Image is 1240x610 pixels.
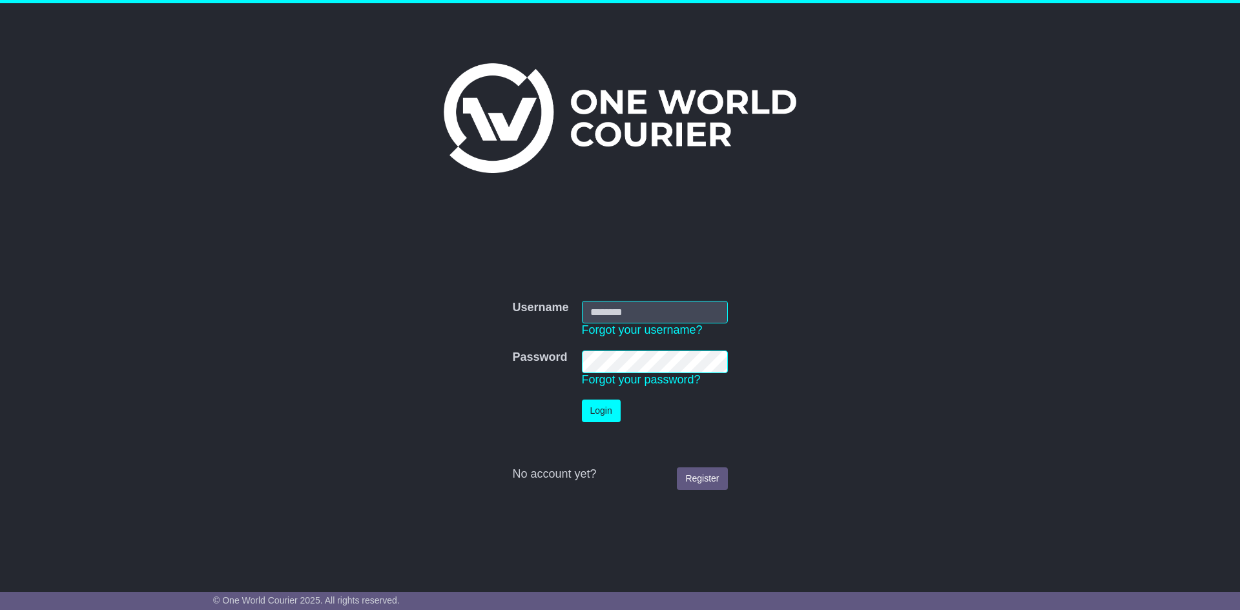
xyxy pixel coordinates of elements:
a: Register [677,467,727,490]
label: Username [512,301,568,315]
span: © One World Courier 2025. All rights reserved. [213,595,400,605]
a: Forgot your username? [582,323,703,336]
label: Password [512,351,567,365]
button: Login [582,400,621,422]
div: No account yet? [512,467,727,482]
img: One World [444,63,796,173]
a: Forgot your password? [582,373,701,386]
